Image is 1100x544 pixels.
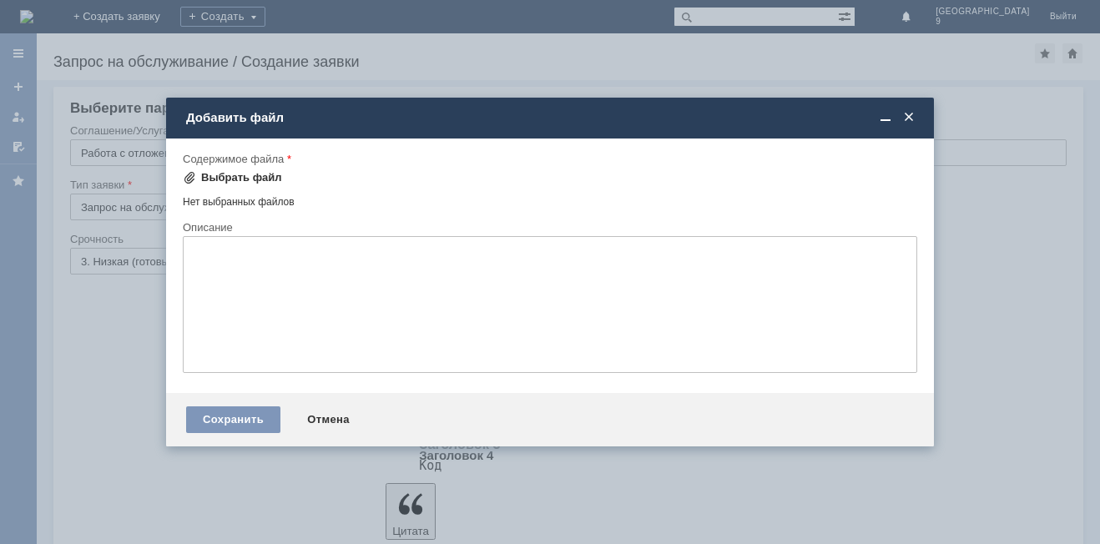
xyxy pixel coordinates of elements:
[201,171,282,184] div: Выбрать файл
[186,110,917,125] div: Добавить файл
[183,222,914,233] div: Описание
[901,110,917,125] span: Закрыть
[7,7,244,20] div: Здравствуйте
[183,189,917,209] div: Нет выбранных файлов
[183,154,914,164] div: Содержимое файла
[877,110,894,125] span: Свернуть (Ctrl + M)
[7,73,244,87] div: ​Спасибо
[7,33,244,60] div: Удалите пожалуйста отложенные чеки от [DATE]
